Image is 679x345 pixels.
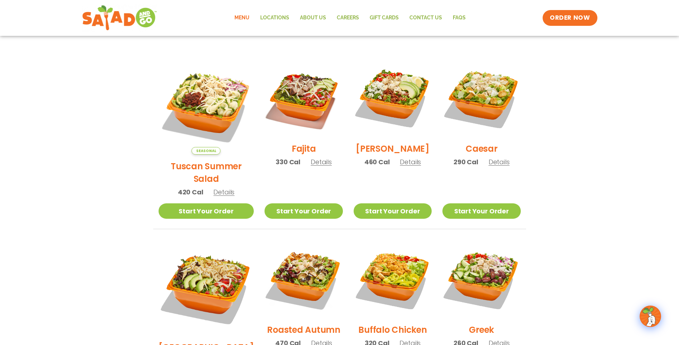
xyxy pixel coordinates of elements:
[82,4,157,32] img: new-SAG-logo-768×292
[354,203,432,219] a: Start Your Order
[442,203,520,219] a: Start Your Order
[159,160,254,185] h2: Tuscan Summer Salad
[447,10,471,26] a: FAQs
[276,157,300,167] span: 330 Cal
[159,59,254,155] img: Product photo for Tuscan Summer Salad
[255,10,295,26] a: Locations
[159,240,254,336] img: Product photo for BBQ Ranch Salad
[400,157,421,166] span: Details
[489,157,510,166] span: Details
[354,240,432,318] img: Product photo for Buffalo Chicken Salad
[364,157,390,167] span: 460 Cal
[295,10,331,26] a: About Us
[229,10,255,26] a: Menu
[469,323,494,336] h2: Greek
[356,142,430,155] h2: [PERSON_NAME]
[265,203,343,219] a: Start Your Order
[292,142,316,155] h2: Fajita
[331,10,364,26] a: Careers
[364,10,404,26] a: GIFT CARDS
[404,10,447,26] a: Contact Us
[358,323,427,336] h2: Buffalo Chicken
[159,203,254,219] a: Start Your Order
[265,240,343,318] img: Product photo for Roasted Autumn Salad
[191,147,220,155] span: Seasonal
[178,187,203,197] span: 420 Cal
[354,59,432,137] img: Product photo for Cobb Salad
[267,323,340,336] h2: Roasted Autumn
[442,59,520,137] img: Product photo for Caesar Salad
[442,240,520,318] img: Product photo for Greek Salad
[640,306,660,326] img: wpChatIcon
[213,188,234,197] span: Details
[454,157,478,167] span: 290 Cal
[265,59,343,137] img: Product photo for Fajita Salad
[550,14,590,22] span: ORDER NOW
[543,10,597,26] a: ORDER NOW
[311,157,332,166] span: Details
[466,142,498,155] h2: Caesar
[229,10,471,26] nav: Menu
